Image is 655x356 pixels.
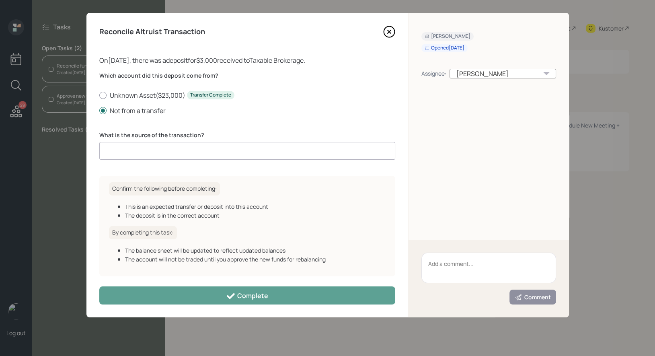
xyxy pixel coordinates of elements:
[425,45,464,51] div: Opened [DATE]
[190,92,231,99] div: Transfer Complete
[99,286,395,305] button: Complete
[99,56,395,65] div: On [DATE] , there was a deposit for $3,000 received to Taxable Brokerage .
[99,27,205,36] h4: Reconcile Altruist Transaction
[125,246,386,255] div: The balance sheet will be updated to reflect updated balances
[99,72,395,80] label: Which account did this deposit come from?
[125,255,386,263] div: The account will not be traded until you approve the new funds for rebalancing
[226,291,268,301] div: Complete
[109,182,220,195] h6: Confirm the following before completing:
[125,202,386,211] div: This is an expected transfer or deposit into this account
[99,91,395,100] label: Unknown Asset ( $23,000 )
[425,33,470,40] div: [PERSON_NAME]
[450,69,556,78] div: [PERSON_NAME]
[421,69,446,78] div: Assignee:
[125,211,386,220] div: The deposit is in the correct account
[99,106,395,115] label: Not from a transfer
[509,290,556,305] button: Comment
[99,131,395,139] label: What is the source of the transaction?
[515,293,551,301] div: Comment
[109,226,177,239] h6: By completing this task:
